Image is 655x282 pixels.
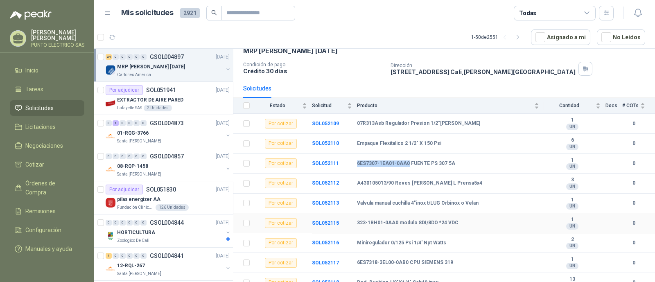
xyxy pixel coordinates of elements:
[25,244,72,253] span: Manuales y ayuda
[106,151,231,178] a: 0 0 0 0 0 0 GSOL004857[DATE] Company Logo08-RQP-1458Santa [PERSON_NAME]
[357,180,482,187] b: A430105013/90 Reves [PERSON_NAME] L Prensa5x4
[25,66,38,75] span: Inicio
[265,158,297,168] div: Por cotizar
[10,119,84,135] a: Licitaciones
[10,63,84,78] a: Inicio
[150,120,184,126] p: GSOL004873
[117,262,145,270] p: 12-RQL-267
[10,176,84,200] a: Órdenes de Compra
[243,62,384,68] p: Condición de pago
[312,200,339,206] a: SOL052113
[117,204,154,211] p: Fundación Clínica Shaio
[312,121,339,126] a: SOL052109
[31,43,84,47] p: PUNTO ELECTRICO SAS
[106,220,112,226] div: 0
[265,218,297,228] div: Por cotizar
[471,31,524,44] div: 1 - 50 de 2551
[211,10,217,16] span: search
[265,198,297,208] div: Por cotizar
[10,241,84,257] a: Manuales y ayuda
[94,82,233,115] a: Por adjudicarSOL051941[DATE] Company LogoEXTRACTOR DE AIRE PAREDLafayette SAS2 Unidades
[146,87,176,93] p: SOL051941
[117,63,185,71] p: MRP [PERSON_NAME] [DATE]
[106,264,115,274] img: Company Logo
[265,139,297,149] div: Por cotizar
[544,197,601,203] b: 1
[10,81,84,97] a: Tareas
[243,84,271,93] div: Solicitudes
[10,138,84,153] a: Negociaciones
[117,72,151,78] p: Cartones America
[10,157,84,172] a: Cotizar
[357,220,458,226] b: 323-1BH01-0AA0 modulo 8DI/8DO *24 VDC
[312,160,339,166] a: SOL052111
[106,253,112,259] div: 1
[566,223,578,230] div: UN
[117,138,161,144] p: Santa [PERSON_NAME]
[25,207,56,216] span: Remisiones
[265,238,297,248] div: Por cotizar
[243,47,338,55] p: MRP [PERSON_NAME] [DATE]
[10,10,52,20] img: Logo peakr
[622,103,639,108] span: # COTs
[265,258,297,268] div: Por cotizar
[597,29,645,45] button: No Leídos
[216,153,230,160] p: [DATE]
[519,9,536,18] div: Todas
[357,98,544,114] th: Producto
[622,259,645,267] b: 0
[255,98,312,114] th: Estado
[106,98,115,108] img: Company Logo
[106,153,112,159] div: 0
[31,29,84,41] p: [PERSON_NAME] [PERSON_NAME]
[25,179,77,197] span: Órdenes de Compra
[216,120,230,127] p: [DATE]
[25,141,63,150] span: Negociaciones
[566,124,578,130] div: UN
[566,163,578,170] div: UN
[566,203,578,210] div: UN
[622,239,645,247] b: 0
[544,157,601,164] b: 1
[312,240,339,246] a: SOL052116
[140,54,147,60] div: 0
[25,85,43,94] span: Tareas
[150,253,184,259] p: GSOL004841
[566,144,578,150] div: UN
[357,259,453,266] b: 6ES7318-3EL00-0AB0 CPU SIEMENS 319
[357,120,480,127] b: 07R313Asb Regulador Presion 1/2"[PERSON_NAME]
[117,162,148,170] p: 08-RQP-1458
[113,153,119,159] div: 0
[94,181,233,214] a: Por adjudicarSOL051830[DATE] Company Logopilas energizer AAFundación Clínica Shaio126 Unidades
[357,103,533,108] span: Producto
[113,253,119,259] div: 0
[10,203,84,219] a: Remisiones
[106,218,231,244] a: 0 0 0 0 0 0 GSOL004844[DATE] Company LogoHORTICULTURAZoologico De Cali
[216,219,230,227] p: [DATE]
[117,171,161,178] p: Santa [PERSON_NAME]
[140,120,147,126] div: 0
[106,54,112,60] div: 24
[544,177,601,183] b: 3
[243,68,384,74] p: Crédito 30 días
[391,68,576,75] p: [STREET_ADDRESS] Cali , [PERSON_NAME][GEOGRAPHIC_DATA]
[566,263,578,269] div: UN
[133,220,140,226] div: 0
[180,8,200,18] span: 2921
[216,252,230,260] p: [DATE]
[120,120,126,126] div: 0
[312,220,339,226] b: SOL052115
[622,120,645,128] b: 0
[113,54,119,60] div: 0
[216,86,230,94] p: [DATE]
[312,140,339,146] a: SOL052110
[140,220,147,226] div: 0
[10,222,84,238] a: Configuración
[25,104,54,113] span: Solicitudes
[312,180,339,186] a: SOL052112
[312,260,339,266] a: SOL052117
